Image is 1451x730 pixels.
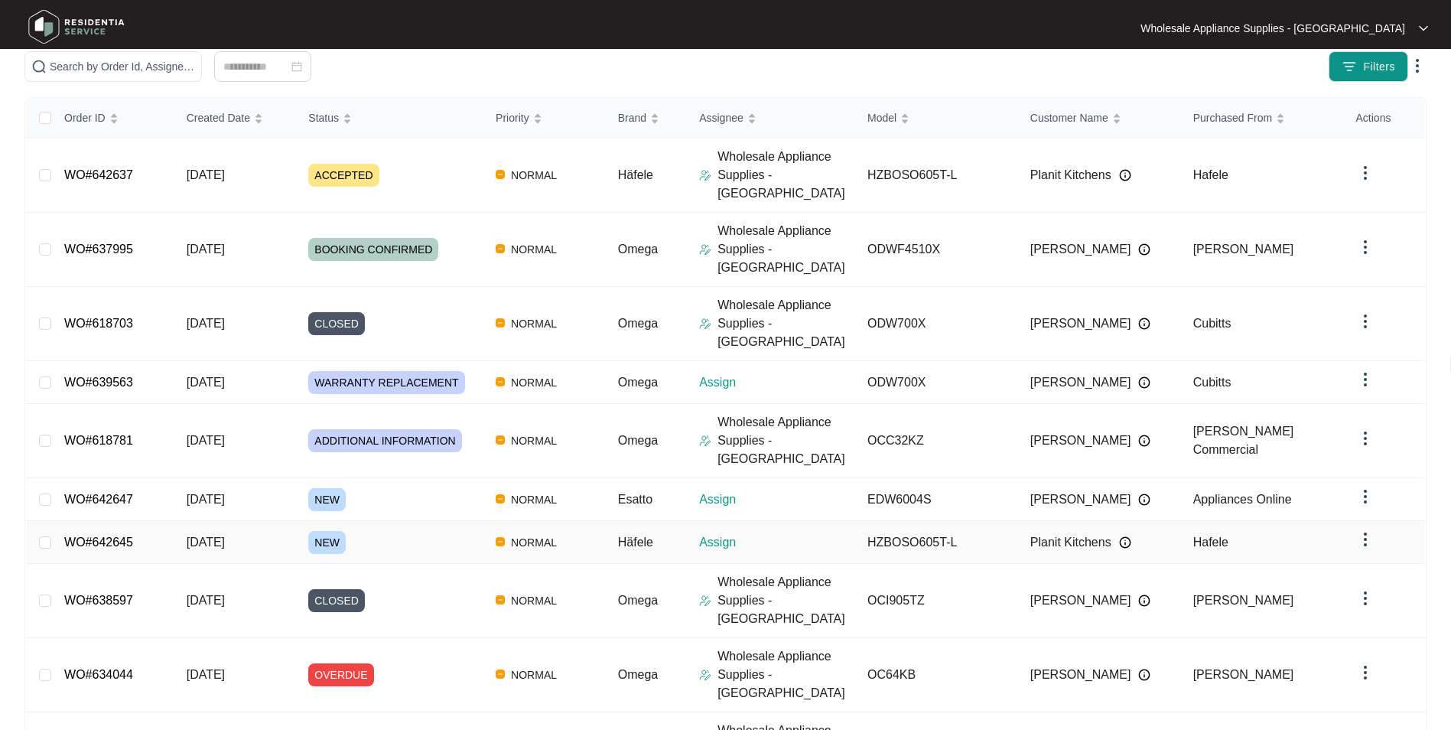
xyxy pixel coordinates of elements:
img: dropdown arrow [1356,663,1375,682]
span: Purchased From [1193,109,1272,126]
td: ODW700X [855,287,1018,361]
img: Info icon [1119,536,1131,549]
img: Vercel Logo [496,377,505,386]
img: Info icon [1138,318,1150,330]
span: Status [308,109,339,126]
span: Priority [496,109,529,126]
img: Info icon [1119,169,1131,181]
a: WO#638597 [64,594,133,607]
span: Omega [618,668,658,681]
span: NORMAL [505,240,563,259]
span: Cubitts [1193,317,1231,330]
span: OVERDUE [308,663,373,686]
p: Assign [699,373,855,392]
td: ODW700X [855,361,1018,404]
span: Esatto [618,493,652,506]
span: [PERSON_NAME] [1030,373,1131,392]
img: dropdown arrow [1408,57,1427,75]
span: Omega [618,434,658,447]
img: Assigner Icon [699,243,711,256]
span: NEW [308,531,346,554]
img: Assigner Icon [699,318,711,330]
img: filter icon [1342,59,1357,74]
a: WO#618781 [64,434,133,447]
span: NORMAL [505,533,563,552]
span: [PERSON_NAME] [1193,594,1294,607]
span: Omega [618,243,658,256]
span: NORMAL [505,373,563,392]
span: Created Date [187,109,250,126]
span: Customer Name [1030,109,1108,126]
th: Brand [606,98,687,139]
img: dropdown arrow [1419,24,1428,32]
span: [DATE] [187,243,225,256]
img: Assigner Icon [699,435,711,447]
span: CLOSED [308,312,365,335]
p: Wholesale Appliance Supplies - [GEOGRAPHIC_DATA] [1140,21,1405,36]
a: WO#639563 [64,376,133,389]
span: [DATE] [187,168,225,181]
img: Vercel Logo [496,670,505,679]
span: NORMAL [505,166,563,184]
img: Vercel Logo [496,170,505,179]
a: WO#642645 [64,536,133,549]
td: HZBOSO605T-L [855,139,1018,213]
span: NORMAL [505,666,563,684]
span: [PERSON_NAME] [1030,591,1131,610]
img: Info icon [1138,435,1150,447]
p: Assign [699,490,855,509]
span: Model [867,109,896,126]
td: OCC32KZ [855,404,1018,478]
span: Order ID [64,109,106,126]
td: HZBOSO605T-L [855,521,1018,564]
span: [PERSON_NAME] [1030,314,1131,333]
span: NORMAL [505,591,563,610]
img: dropdown arrow [1356,487,1375,506]
span: Appliances Online [1193,493,1292,506]
span: [PERSON_NAME] Commercial [1193,425,1294,456]
span: [DATE] [187,434,225,447]
td: OC64KB [855,638,1018,712]
img: Vercel Logo [496,244,505,253]
p: Wholesale Appliance Supplies - [GEOGRAPHIC_DATA] [717,647,855,702]
td: EDW6004S [855,478,1018,521]
img: dropdown arrow [1356,370,1375,389]
span: Filters [1363,59,1395,75]
img: dropdown arrow [1356,312,1375,331]
th: Actions [1344,98,1425,139]
th: Customer Name [1018,98,1181,139]
p: Wholesale Appliance Supplies - [GEOGRAPHIC_DATA] [717,222,855,277]
img: dropdown arrow [1356,429,1375,448]
span: Hafele [1193,536,1228,549]
input: Search by Order Id, Assignee Name, Customer Name, Brand and Model [50,58,195,75]
span: [DATE] [187,536,225,549]
img: residentia service logo [23,4,130,50]
span: Planit Kitchens [1030,166,1111,184]
span: WARRANTY REPLACEMENT [308,371,464,394]
img: Vercel Logo [496,318,505,328]
th: Purchased From [1181,98,1344,139]
p: Wholesale Appliance Supplies - [GEOGRAPHIC_DATA] [717,148,855,203]
span: [DATE] [187,376,225,389]
img: dropdown arrow [1356,164,1375,182]
span: ADDITIONAL INFORMATION [308,429,461,452]
span: [PERSON_NAME] [1030,666,1131,684]
p: Wholesale Appliance Supplies - [GEOGRAPHIC_DATA] [717,296,855,351]
img: Vercel Logo [496,537,505,546]
th: Created Date [174,98,297,139]
span: CLOSED [308,589,365,612]
span: [PERSON_NAME] [1030,240,1131,259]
img: Info icon [1138,595,1150,607]
img: Assigner Icon [699,595,711,607]
span: NORMAL [505,432,563,450]
span: ACCEPTED [308,164,379,187]
p: Wholesale Appliance Supplies - [GEOGRAPHIC_DATA] [717,573,855,628]
img: Vercel Logo [496,494,505,504]
img: Vercel Logo [496,435,505,445]
a: WO#634044 [64,668,133,681]
img: dropdown arrow [1356,589,1375,608]
td: OCI905TZ [855,564,1018,638]
span: [DATE] [187,493,225,506]
img: Info icon [1138,376,1150,389]
img: Info icon [1138,494,1150,506]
